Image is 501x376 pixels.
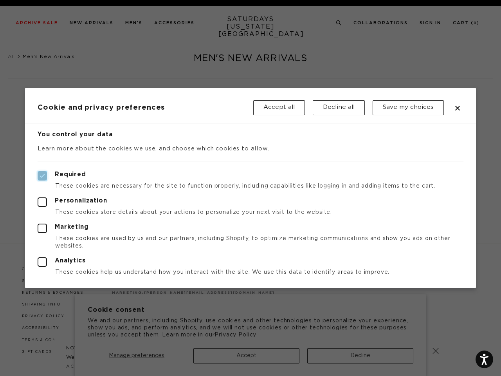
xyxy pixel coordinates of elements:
[38,132,463,139] h3: You control your data
[38,269,463,276] p: These cookies help us understand how you interact with the site. We use this data to identify are...
[253,100,305,115] button: Accept all
[38,183,463,190] p: These cookies are necessary for the site to function properly, including capabilities like loggin...
[373,100,444,115] button: Save my choices
[38,145,463,153] p: Learn more about the cookies we use, and choose which cookies to allow.
[38,171,463,181] label: Required
[313,100,365,115] button: Decline all
[38,257,463,267] label: Analytics
[38,224,463,233] label: Marketing
[453,103,462,113] button: Close dialog
[38,197,463,207] label: Personalization
[38,209,463,216] p: These cookies store details about your actions to personalize your next visit to the website.
[38,235,463,249] p: These cookies are used by us and our partners, including Shopify, to optimize marketing communica...
[38,103,253,112] h2: Cookie and privacy preferences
